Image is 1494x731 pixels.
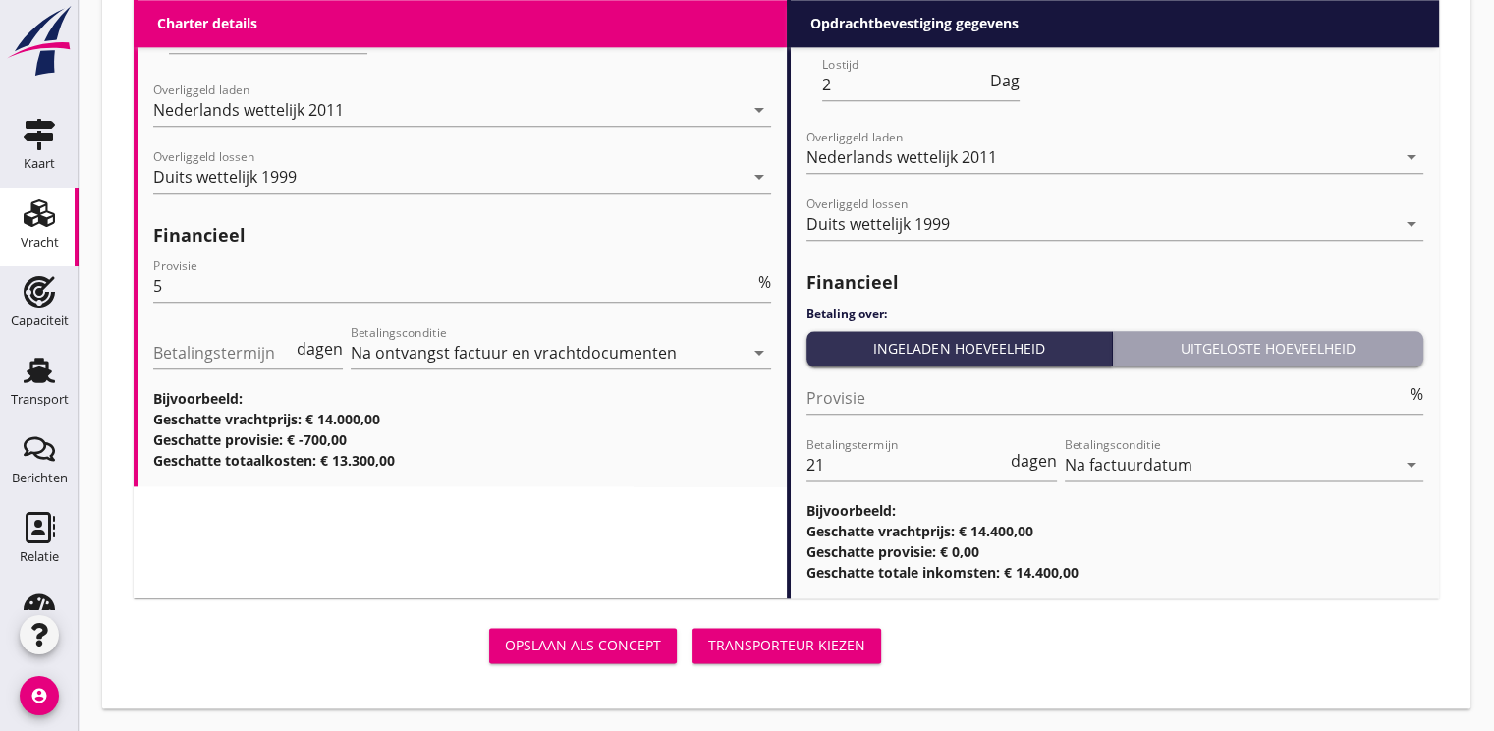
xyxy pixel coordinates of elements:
input: Provisie [153,270,754,302]
button: Ingeladen hoeveelheid [806,331,1114,366]
span: Dag [990,73,1020,88]
button: Transporteur kiezen [692,628,881,663]
label: Conditie [997,28,1059,47]
strong: Lossen [806,28,860,47]
i: arrow_drop_down [1400,212,1423,236]
div: Transporteur kiezen [708,635,865,655]
img: logo-small.a267ee39.svg [4,5,75,78]
h3: Geschatte vrachtprijs: € 14.400,00 [806,521,1424,541]
div: Nederlands wettelijk 2011 [806,148,997,166]
h3: Geschatte provisie: € 0,00 [806,541,1424,562]
i: arrow_drop_down [747,165,771,189]
h3: Geschatte provisie: € -700,00 [153,429,771,450]
div: Na ontvangst factuur en vrachtdocumenten [351,344,677,362]
i: arrow_drop_down [747,98,771,122]
div: Na factuurdatum [1065,456,1192,474]
i: arrow_drop_down [1400,145,1423,169]
input: Betalingstermijn [806,449,1008,480]
input: Betalingstermijn [153,337,293,368]
span: Dag [338,26,367,41]
h2: Financieel [153,222,771,249]
div: Duits wettelijk 1999 [806,215,950,233]
div: dagen [293,341,343,357]
h3: Geschatte totaalkosten: € 13.300,00 [153,450,771,471]
div: Nederlands wettelijk 2011 [153,101,344,119]
div: Berichten [12,472,68,484]
label: Garantie leeg [1106,28,1205,47]
div: Transport [11,393,69,406]
input: Lostijd [822,69,987,100]
div: Capaciteit [11,314,69,327]
h4: Betaling over: [806,306,1424,323]
h3: Geschatte totale inkomsten: € 14.400,00 [806,562,1424,583]
button: Opslaan als concept [489,628,677,663]
input: Provisie [806,382,1408,414]
i: arrow_drop_down [747,341,771,365]
div: dagen [1007,453,1057,469]
div: Opslaan als concept [505,635,661,655]
div: % [1407,386,1423,402]
div: Vracht [21,236,59,249]
h3: Bijvoorbeeld: [806,500,1424,521]
input: Lostijd [169,22,334,53]
button: Uitgeloste hoeveelheid [1113,331,1423,366]
div: Kaart [24,157,55,170]
div: Duits wettelijk 1999 [153,168,297,186]
div: Relatie [20,550,59,563]
h3: Bijvoorbeeld: [153,388,771,409]
div: % [754,274,771,290]
label: Tijd [923,28,950,47]
div: Ingeladen hoeveelheid [814,338,1105,359]
div: Uitgeloste hoeveelheid [1121,338,1415,359]
i: arrow_drop_down [1400,453,1423,477]
i: account_circle [20,676,59,715]
h3: Geschatte vrachtprijs: € 14.000,00 [153,409,771,429]
h2: Financieel [806,269,1424,296]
